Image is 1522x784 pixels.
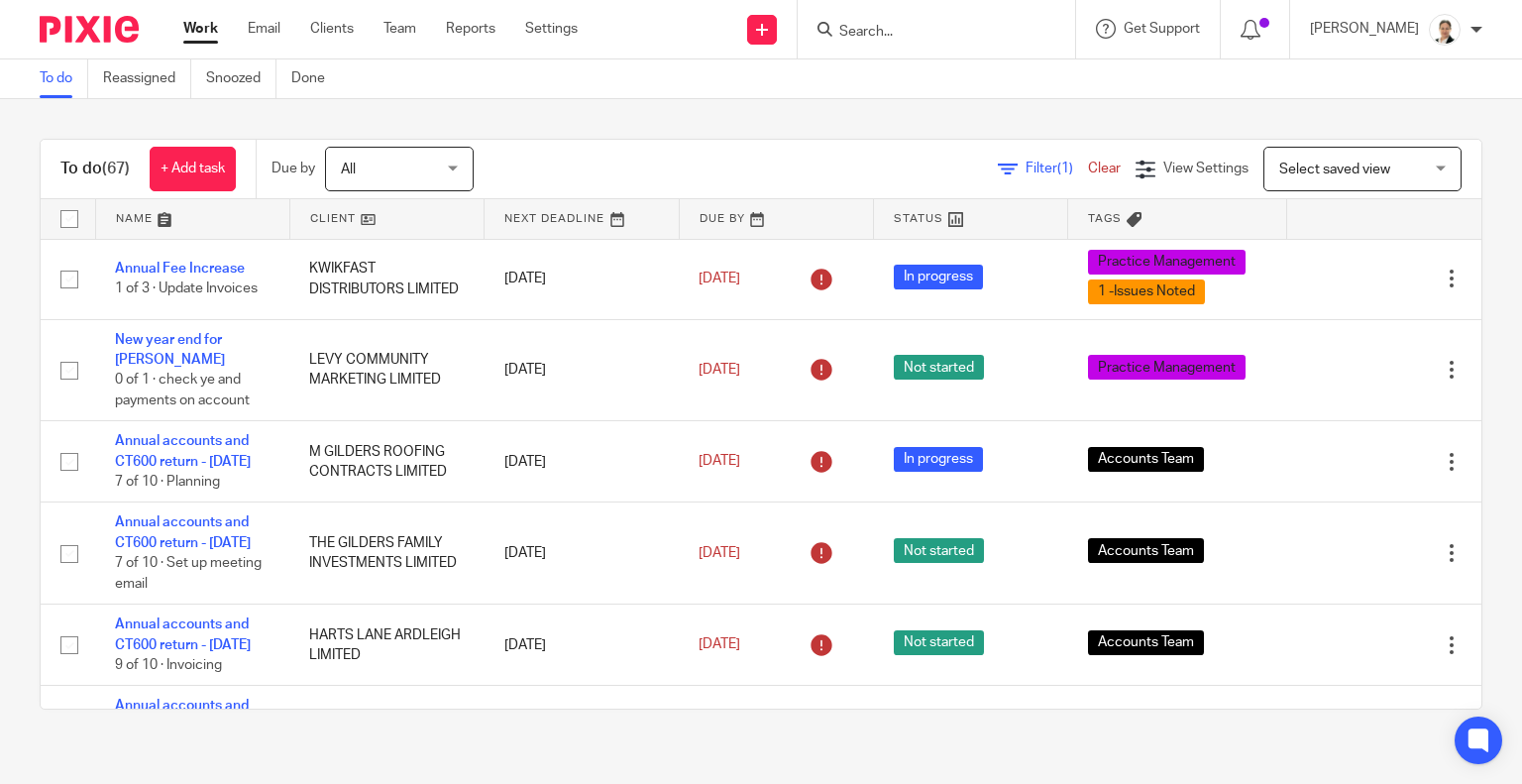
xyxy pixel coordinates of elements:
[115,617,251,651] a: Annual accounts and CT600 return - [DATE]
[1088,213,1122,224] span: Tags
[1088,447,1204,472] span: Accounts Team
[102,161,130,176] span: (67)
[485,503,679,605] td: [DATE]
[115,434,251,468] a: Annual accounts and CT600 return - [DATE]
[1429,14,1461,46] img: Untitled%20(5%20%C3%97%205%20cm)%20(2).png
[310,19,354,39] a: Clients
[115,658,222,672] span: 9 of 10 · Invoicing
[289,421,484,503] td: M GILDERS ROOFING CONTRACTS LIMITED
[289,239,484,319] td: KWIKFAST DISTRIBUTORS LIMITED
[1163,162,1249,175] span: View Settings
[1088,250,1246,275] span: Practice Management
[485,605,679,686] td: [DATE]
[291,59,340,98] a: Done
[40,16,139,43] img: Pixie
[272,159,315,178] p: Due by
[115,475,220,489] span: 7 of 10 · Planning
[485,421,679,503] td: [DATE]
[383,19,416,39] a: Team
[248,19,280,39] a: Email
[446,19,495,39] a: Reports
[699,272,740,285] span: [DATE]
[894,355,984,380] span: Not started
[289,686,484,767] td: CASTLE WAY ST OSYTH LIMITED
[115,373,250,407] span: 0 of 1 · check ye and payments on account
[1026,162,1088,175] span: Filter
[485,686,679,767] td: [DATE]
[115,282,258,296] span: 1 of 3 · Update Invoices
[485,319,679,421] td: [DATE]
[115,515,251,549] a: Annual accounts and CT600 return - [DATE]
[289,605,484,686] td: HARTS LANE ARDLEIGH LIMITED
[206,59,276,98] a: Snoozed
[1088,355,1246,380] span: Practice Management
[894,538,984,563] span: Not started
[525,19,578,39] a: Settings
[1088,630,1204,655] span: Accounts Team
[699,546,740,560] span: [DATE]
[837,24,1016,42] input: Search
[115,333,225,367] a: New year end for [PERSON_NAME]
[1310,19,1419,39] p: [PERSON_NAME]
[60,159,130,179] h1: To do
[289,319,484,421] td: LEVY COMMUNITY MARKETING LIMITED
[1088,538,1204,563] span: Accounts Team
[341,163,356,176] span: All
[150,147,236,191] a: + Add task
[699,363,740,377] span: [DATE]
[115,699,251,732] a: Annual accounts and CT600 return - [DATE]
[1057,162,1073,175] span: (1)
[40,59,88,98] a: To do
[1088,280,1205,304] span: 1 -Issues Noted
[115,262,245,276] a: Annual Fee Increase
[894,447,983,472] span: In progress
[289,503,484,605] td: THE GILDERS FAMILY INVESTMENTS LIMITED
[183,19,218,39] a: Work
[699,638,740,652] span: [DATE]
[1279,163,1390,176] span: Select saved view
[1088,162,1121,175] a: Clear
[485,239,679,319] td: [DATE]
[894,265,983,289] span: In progress
[699,455,740,469] span: [DATE]
[894,630,984,655] span: Not started
[1124,22,1200,36] span: Get Support
[103,59,191,98] a: Reassigned
[115,556,262,591] span: 7 of 10 · Set up meeting email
